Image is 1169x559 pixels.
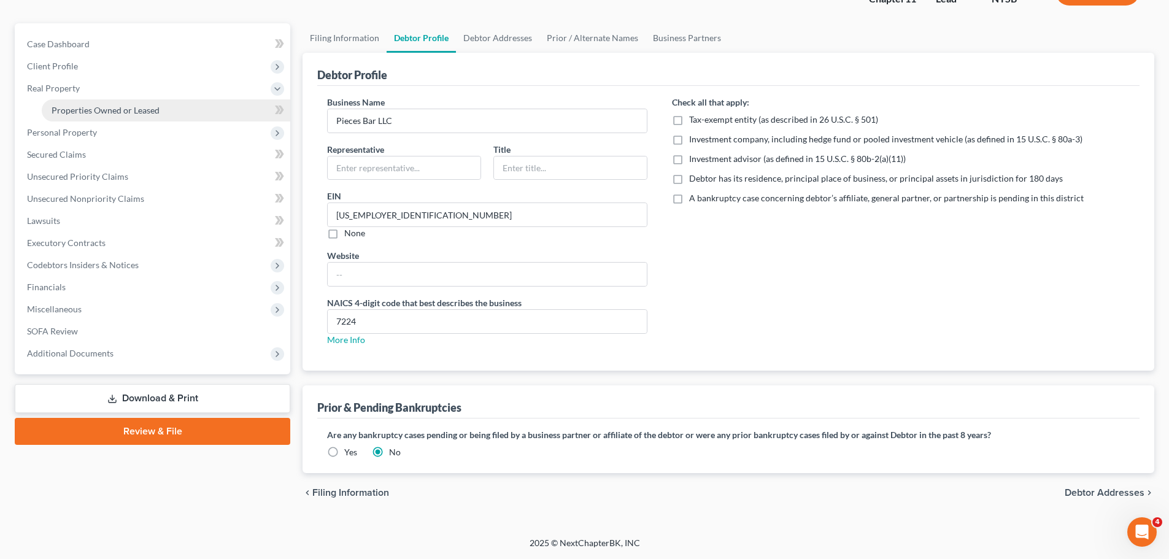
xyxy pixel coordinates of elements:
[328,310,647,333] input: XXXX
[689,173,1063,183] span: Debtor has its residence, principal place of business, or principal assets in jurisdiction for 18...
[15,384,290,413] a: Download & Print
[27,326,78,336] span: SOFA Review
[646,23,728,53] a: Business Partners
[303,488,389,498] button: chevron_left Filing Information
[15,418,290,445] a: Review & File
[17,166,290,188] a: Unsecured Priority Claims
[327,428,1130,441] label: Are any bankruptcy cases pending or being filed by a business partner or affiliate of the debtor ...
[328,203,647,226] input: --
[312,488,389,498] span: Filing Information
[27,171,128,182] span: Unsecured Priority Claims
[689,114,878,125] span: Tax-exempt entity (as described in 26 U.S.C. § 501)
[1152,517,1162,527] span: 4
[328,156,480,180] input: Enter representative...
[327,96,385,109] label: Business Name
[27,304,82,314] span: Miscellaneous
[27,149,86,160] span: Secured Claims
[235,537,935,559] div: 2025 © NextChapterBK, INC
[327,143,384,156] label: Representative
[27,193,144,204] span: Unsecured Nonpriority Claims
[327,334,365,345] a: More Info
[27,282,66,292] span: Financials
[327,296,522,309] label: NAICS 4-digit code that best describes the business
[327,249,359,262] label: Website
[303,23,387,53] a: Filing Information
[672,96,749,109] label: Check all that apply:
[27,61,78,71] span: Client Profile
[328,263,647,286] input: --
[317,400,461,415] div: Prior & Pending Bankruptcies
[689,134,1082,144] span: Investment company, including hedge fund or pooled investment vehicle (as defined in 15 U.S.C. § ...
[387,23,456,53] a: Debtor Profile
[17,210,290,232] a: Lawsuits
[27,215,60,226] span: Lawsuits
[493,143,511,156] label: Title
[689,153,906,164] span: Investment advisor (as defined in 15 U.S.C. § 80b-2(a)(11))
[1065,488,1154,498] button: Debtor Addresses chevron_right
[303,488,312,498] i: chevron_left
[328,109,647,133] input: Enter name...
[27,39,90,49] span: Case Dashboard
[27,348,114,358] span: Additional Documents
[1127,517,1157,547] iframe: Intercom live chat
[344,227,365,239] label: None
[27,260,139,270] span: Codebtors Insiders & Notices
[27,127,97,137] span: Personal Property
[27,237,106,248] span: Executory Contracts
[539,23,646,53] a: Prior / Alternate Names
[17,33,290,55] a: Case Dashboard
[344,446,357,458] label: Yes
[1144,488,1154,498] i: chevron_right
[327,190,341,202] label: EIN
[389,446,401,458] label: No
[17,144,290,166] a: Secured Claims
[317,67,387,82] div: Debtor Profile
[689,193,1084,203] span: A bankruptcy case concerning debtor’s affiliate, general partner, or partnership is pending in th...
[17,232,290,254] a: Executory Contracts
[27,83,80,93] span: Real Property
[456,23,539,53] a: Debtor Addresses
[17,188,290,210] a: Unsecured Nonpriority Claims
[494,156,647,180] input: Enter title...
[17,320,290,342] a: SOFA Review
[1065,488,1144,498] span: Debtor Addresses
[42,99,290,121] a: Properties Owned or Leased
[52,105,160,115] span: Properties Owned or Leased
